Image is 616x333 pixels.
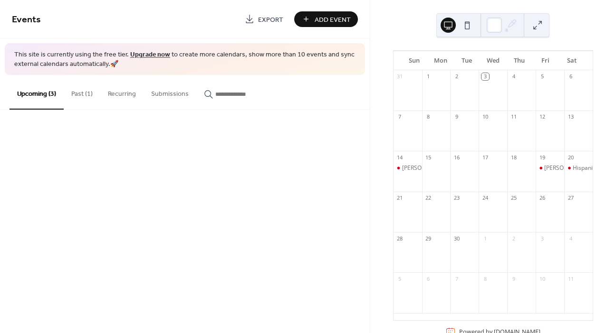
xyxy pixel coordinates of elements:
[481,113,489,120] div: 10
[453,51,480,70] div: Tue
[481,235,489,242] div: 1
[539,113,546,120] div: 12
[481,73,489,80] div: 3
[453,113,460,120] div: 9
[144,75,196,109] button: Submissions
[539,194,546,202] div: 26
[510,235,517,242] div: 2
[567,113,574,120] div: 13
[510,73,517,80] div: 4
[427,51,453,70] div: Mon
[564,164,593,172] div: Hispanic Heritage Celebration
[425,113,432,120] div: 8
[567,235,574,242] div: 4
[567,154,574,161] div: 20
[425,73,432,80] div: 1
[64,75,100,109] button: Past (1)
[567,194,574,202] div: 27
[510,113,517,120] div: 11
[10,75,64,110] button: Upcoming (3)
[396,275,404,282] div: 5
[539,275,546,282] div: 10
[567,275,574,282] div: 11
[510,154,517,161] div: 18
[506,51,532,70] div: Thu
[396,194,404,202] div: 21
[12,10,41,29] span: Events
[539,154,546,161] div: 19
[481,275,489,282] div: 8
[510,194,517,202] div: 25
[401,51,427,70] div: Sun
[481,194,489,202] div: 24
[539,73,546,80] div: 5
[453,235,460,242] div: 30
[510,275,517,282] div: 9
[258,15,283,25] span: Export
[130,48,170,61] a: Upgrade now
[453,73,460,80] div: 2
[396,113,404,120] div: 7
[536,164,564,172] div: El Grito
[544,164,589,172] div: [PERSON_NAME]
[567,73,574,80] div: 6
[559,51,585,70] div: Sat
[402,164,495,172] div: [PERSON_NAME] de Independencia
[315,15,351,25] span: Add Event
[425,194,432,202] div: 22
[396,73,404,80] div: 31
[480,51,506,70] div: Wed
[14,50,356,69] span: This site is currently using the free tier. to create more calendars, show more than 10 events an...
[453,194,460,202] div: 23
[425,154,432,161] div: 15
[396,235,404,242] div: 28
[481,154,489,161] div: 17
[453,154,460,161] div: 16
[394,164,422,172] div: El Grito de Independencia
[396,154,404,161] div: 14
[425,235,432,242] div: 29
[453,275,460,282] div: 7
[294,11,358,27] button: Add Event
[100,75,144,109] button: Recurring
[532,51,558,70] div: Fri
[425,275,432,282] div: 6
[238,11,290,27] a: Export
[539,235,546,242] div: 3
